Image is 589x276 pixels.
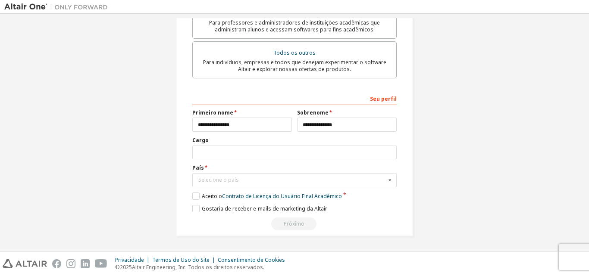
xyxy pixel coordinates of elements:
[52,259,61,268] img: facebook.svg
[198,176,239,183] font: Selecione o país
[203,59,386,73] font: Para indivíduos, empresas e todos que desejam experimentar o software Altair e explorar nossas of...
[297,109,329,116] font: Sobrenome
[3,259,47,268] img: altair_logo.svg
[273,49,316,56] font: Todos os outros
[115,264,120,271] font: ©
[202,205,327,212] font: Gostaria de receber e-mails de marketing da Altair
[192,164,204,171] font: País
[314,192,342,200] font: Acadêmico
[95,259,107,268] img: youtube.svg
[132,264,264,271] font: Altair Engineering, Inc. Todos os direitos reservados.
[370,95,397,102] font: Seu perfil
[152,256,210,264] font: Termos de Uso do Site
[81,259,90,268] img: linkedin.svg
[66,259,75,268] img: instagram.svg
[120,264,132,271] font: 2025
[209,19,380,33] font: Para professores e administradores de instituições acadêmicas que administram alunos e acessam so...
[4,3,112,11] img: Altair Um
[222,192,313,200] font: Contrato de Licença do Usuário Final
[192,109,233,116] font: Primeiro nome
[115,256,144,264] font: Privacidade
[192,217,397,230] div: Read and acccept EULA to continue
[218,256,285,264] font: Consentimento de Cookies
[202,192,222,200] font: Aceito o
[192,136,209,144] font: Cargo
